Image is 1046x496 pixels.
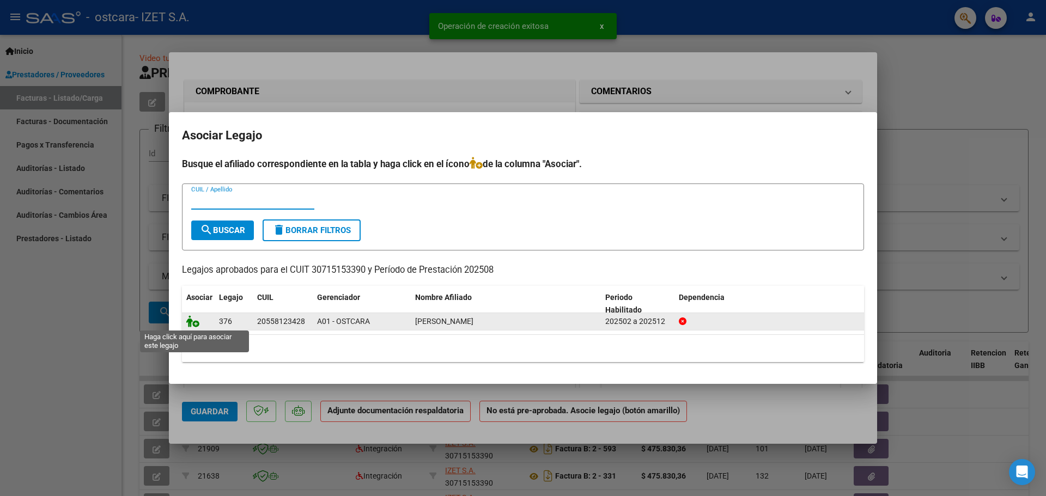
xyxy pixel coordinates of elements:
mat-icon: search [200,223,213,236]
datatable-header-cell: Nombre Afiliado [411,286,601,322]
span: PONCE JEREMIAS ALBERTO [415,317,473,326]
span: Borrar Filtros [272,225,351,235]
mat-icon: delete [272,223,285,236]
datatable-header-cell: Gerenciador [313,286,411,322]
span: Gerenciador [317,293,360,302]
span: Legajo [219,293,243,302]
span: Asociar [186,293,212,302]
div: 1 registros [182,335,864,362]
div: Open Intercom Messenger [1009,459,1035,485]
span: Dependencia [679,293,725,302]
div: 202502 a 202512 [605,315,670,328]
button: Buscar [191,221,254,240]
datatable-header-cell: Asociar [182,286,215,322]
span: 376 [219,317,232,326]
span: Nombre Afiliado [415,293,472,302]
h4: Busque el afiliado correspondiente en la tabla y haga click en el ícono de la columna "Asociar". [182,157,864,171]
span: CUIL [257,293,273,302]
button: Borrar Filtros [263,219,361,241]
div: 20558123428 [257,315,305,328]
datatable-header-cell: Periodo Habilitado [601,286,674,322]
datatable-header-cell: Dependencia [674,286,865,322]
span: Buscar [200,225,245,235]
p: Legajos aprobados para el CUIT 30715153390 y Período de Prestación 202508 [182,264,864,277]
h2: Asociar Legajo [182,125,864,146]
span: A01 - OSTCARA [317,317,370,326]
datatable-header-cell: Legajo [215,286,253,322]
datatable-header-cell: CUIL [253,286,313,322]
span: Periodo Habilitado [605,293,642,314]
